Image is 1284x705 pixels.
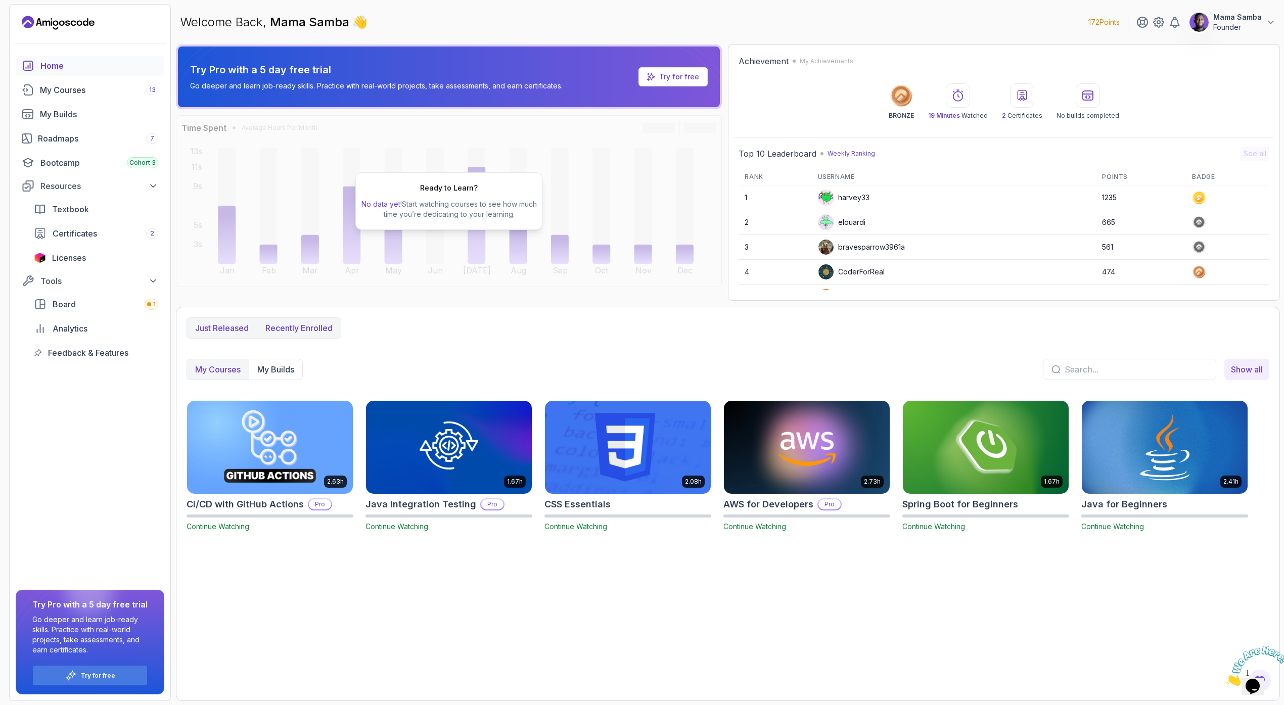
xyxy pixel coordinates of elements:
[38,132,158,145] div: Roadmaps
[28,294,164,314] a: board
[16,56,164,76] a: home
[818,190,834,205] img: default monster avatar
[1081,400,1248,532] a: Java for Beginners card2.41hJava for BeginnersContinue Watching
[544,522,607,531] span: Continue Watching
[53,298,76,310] span: Board
[187,401,353,494] img: CI/CD with GitHub Actions card
[28,318,164,339] a: analytics
[723,400,890,532] a: AWS for Developers card2.73hAWS for DevelopersProContinue Watching
[1002,112,1006,119] span: 2
[739,55,789,67] h2: Achievement
[32,665,148,686] button: Try for free
[53,322,87,335] span: Analytics
[1213,22,1262,32] p: Founder
[1231,363,1263,375] span: Show all
[190,81,563,91] p: Go deeper and learn job-ready skills. Practice with real-world projects, take assessments, and ea...
[739,148,816,160] h2: Top 10 Leaderboard
[16,128,164,149] a: roadmaps
[257,363,294,375] p: My Builds
[195,322,249,334] p: Just released
[16,153,164,173] a: bootcamp
[828,150,875,158] p: Weekly Ranking
[361,200,402,208] span: No data yet!
[739,235,811,260] td: 3
[4,4,8,13] span: 1
[928,112,988,120] p: Watched
[265,322,333,334] p: Recently enrolled
[153,300,156,308] span: 1
[48,347,128,359] span: Feedback & Features
[544,400,711,532] a: CSS Essentials card2.08hCSS EssentialsContinue Watching
[129,159,156,167] span: Cohort 3
[1088,17,1120,27] p: 172 Points
[902,400,1069,532] a: Spring Boot for Beginners card1.67hSpring Boot for BeginnersContinue Watching
[22,15,95,31] a: Landing page
[52,252,86,264] span: Licenses
[28,343,164,363] a: feedback
[545,401,711,494] img: CSS Essentials card
[16,104,164,124] a: builds
[81,672,115,680] p: Try for free
[1081,522,1144,531] span: Continue Watching
[40,157,158,169] div: Bootcamp
[190,63,563,77] p: Try Pro with a 5 day free trial
[40,108,158,120] div: My Builds
[724,401,890,494] img: AWS for Developers card
[818,289,834,304] img: user profile image
[739,210,811,235] td: 2
[28,199,164,219] a: textbook
[723,522,786,531] span: Continue Watching
[309,499,331,509] p: Pro
[187,400,353,532] a: CI/CD with GitHub Actions card2.63hCI/CD with GitHub ActionsProContinue Watching
[1224,359,1269,380] a: my_courses
[1081,497,1167,511] h2: Java for Beginners
[818,264,834,279] img: user profile image
[360,199,538,219] p: Start watching courses to see how much time you’re dedicating to your learning.
[1186,169,1269,185] th: Badge
[1096,260,1186,285] td: 474
[1002,112,1042,120] p: Certificates
[4,4,67,44] img: Chat attention grabber
[1096,235,1186,260] td: 561
[902,522,965,531] span: Continue Watching
[685,478,702,486] p: 2.08h
[903,401,1069,494] img: Spring Boot for Beginners card
[1096,185,1186,210] td: 1235
[800,57,853,65] p: My Achievements
[150,229,154,238] span: 2
[195,363,241,375] p: My Courses
[28,248,164,268] a: licenses
[723,497,813,511] h2: AWS for Developers
[818,289,907,305] div: wildmongoosefb425
[739,169,811,185] th: Rank
[818,264,885,280] div: CoderForReal
[16,272,164,290] button: Tools
[40,180,158,192] div: Resources
[420,183,478,193] h2: Ready to Learn?
[818,239,905,255] div: bravesparrow3961a
[270,15,352,29] span: Mama Samba
[365,522,428,531] span: Continue Watching
[1096,210,1186,235] td: 665
[352,14,368,30] span: 👋
[28,223,164,244] a: certificates
[149,86,156,94] span: 13
[40,275,158,287] div: Tools
[365,497,476,511] h2: Java Integration Testing
[365,400,532,532] a: Java Integration Testing card1.67hJava Integration TestingProContinue Watching
[638,67,708,86] a: Try for free
[902,497,1018,511] h2: Spring Boot for Beginners
[16,177,164,195] button: Resources
[739,260,811,285] td: 4
[1065,363,1208,375] input: Search...
[739,285,811,309] td: 5
[481,499,503,509] p: Pro
[659,72,699,82] a: Try for free
[187,318,257,338] button: Just released
[366,401,532,494] img: Java Integration Testing card
[32,615,148,655] p: Go deeper and learn job-ready skills. Practice with real-world projects, take assessments, and ea...
[187,359,249,380] button: My Courses
[187,522,249,531] span: Continue Watching
[1057,112,1119,120] p: No builds completed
